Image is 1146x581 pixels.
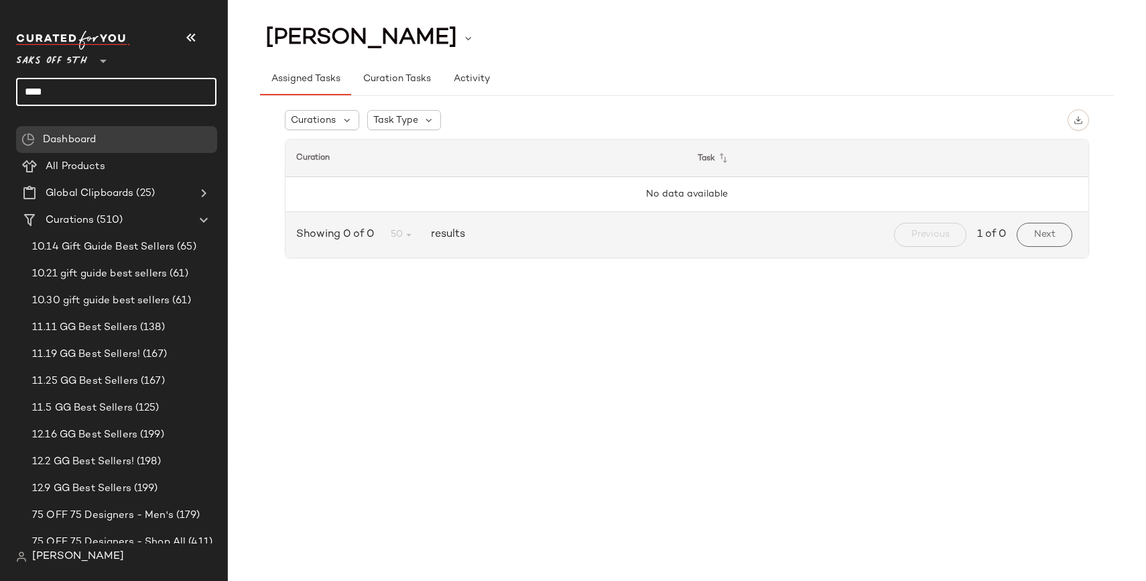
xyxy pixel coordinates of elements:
span: (199) [131,481,158,496]
span: (138) [137,320,165,335]
span: All Products [46,159,105,174]
span: Curations [291,113,336,127]
span: 11.5 GG Best Sellers [32,401,133,416]
span: (61) [167,266,188,282]
span: 10.21 gift guide best sellers [32,266,167,282]
img: svg%3e [16,551,27,562]
span: (167) [140,347,167,362]
span: 11.11 GG Best Sellers [32,320,137,335]
span: 1 of 0 [977,227,1006,243]
img: svg%3e [1074,115,1083,125]
span: Curation Tasks [362,74,430,85]
th: Curation [285,140,687,177]
span: Task Type [373,113,418,127]
span: 75 OFF 75 Designers - Shop All [32,535,186,550]
span: (198) [134,454,161,470]
span: 75 OFF 75 Designers - Men's [32,508,174,523]
span: (510) [94,213,123,228]
span: (61) [170,293,191,309]
span: 10.30 gift guide best sellers [32,293,170,309]
span: (25) [133,186,155,201]
span: 11.25 GG Best Sellers [32,374,138,389]
span: (65) [174,240,196,255]
img: cfy_white_logo.C9jOOHJF.svg [16,31,130,50]
span: Next [1033,229,1056,240]
span: Activity [453,74,490,85]
span: Assigned Tasks [271,74,340,85]
span: (179) [174,508,200,523]
img: svg%3e [21,133,35,146]
span: (125) [133,401,160,416]
span: Global Clipboards [46,186,133,201]
span: 12.16 GG Best Sellers [32,427,137,443]
span: 12.9 GG Best Sellers [32,481,131,496]
span: [PERSON_NAME] [265,25,457,51]
span: 12.2 GG Best Sellers! [32,454,134,470]
span: [PERSON_NAME] [32,549,124,565]
button: Next [1017,223,1072,247]
span: 11.19 GG Best Sellers! [32,347,140,362]
span: Showing 0 of 0 [296,227,379,243]
span: (411) [186,535,212,550]
span: Dashboard [43,132,96,148]
span: Saks OFF 5TH [16,46,87,70]
span: results [426,227,465,243]
span: (199) [137,427,164,443]
span: (167) [138,374,165,389]
th: Task [687,140,1088,177]
span: Curations [46,213,94,228]
span: 10.14 Gift Guide Best Sellers [32,240,174,255]
td: No data available [285,177,1088,212]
